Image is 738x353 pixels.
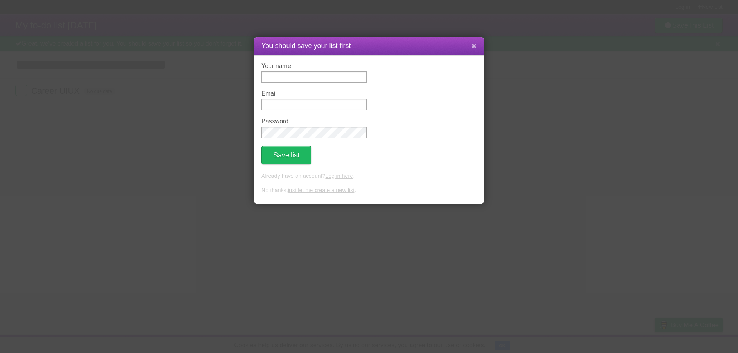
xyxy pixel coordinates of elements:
[261,172,477,181] p: Already have an account? .
[288,187,355,193] a: just let me create a new list
[261,118,367,125] label: Password
[261,41,477,51] h1: You should save your list first
[261,146,311,164] button: Save list
[261,90,367,97] label: Email
[261,186,477,195] p: No thanks, .
[261,63,367,70] label: Your name
[325,173,353,179] a: Log in here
